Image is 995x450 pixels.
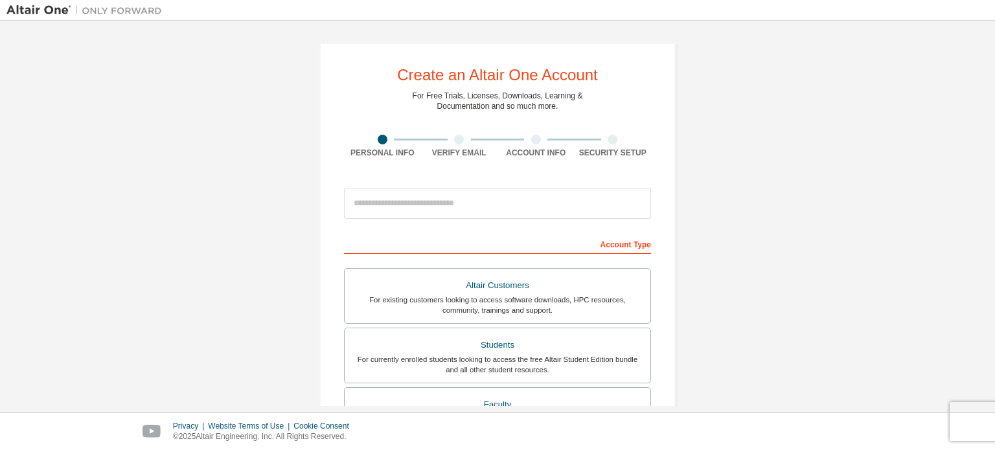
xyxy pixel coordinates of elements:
[173,421,208,431] div: Privacy
[173,431,357,442] p: © 2025 Altair Engineering, Inc. All Rights Reserved.
[344,233,651,254] div: Account Type
[352,354,643,375] div: For currently enrolled students looking to access the free Altair Student Edition bundle and all ...
[575,148,652,158] div: Security Setup
[208,421,293,431] div: Website Terms of Use
[397,67,598,83] div: Create an Altair One Account
[344,148,421,158] div: Personal Info
[352,276,643,295] div: Altair Customers
[413,91,583,111] div: For Free Trials, Licenses, Downloads, Learning & Documentation and so much more.
[497,148,575,158] div: Account Info
[352,336,643,354] div: Students
[421,148,498,158] div: Verify Email
[143,425,161,438] img: youtube.svg
[352,396,643,414] div: Faculty
[6,4,168,17] img: Altair One
[293,421,356,431] div: Cookie Consent
[352,295,643,315] div: For existing customers looking to access software downloads, HPC resources, community, trainings ...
